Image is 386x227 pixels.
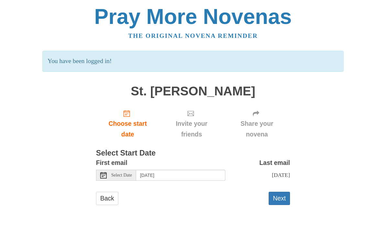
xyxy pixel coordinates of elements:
h1: St. [PERSON_NAME] [96,84,290,98]
label: First email [96,157,127,168]
button: Next [269,192,290,205]
div: Click "Next" to confirm your start date first. [224,104,290,143]
span: Select Date [111,173,132,178]
span: Invite your friends [166,118,217,140]
h3: Select Start Date [96,149,290,157]
div: Click "Next" to confirm your start date first. [159,104,224,143]
span: Share your novena [230,118,284,140]
a: Back [96,192,118,205]
a: Choose start date [96,104,159,143]
span: Choose start date [102,118,153,140]
a: Pray More Novenas [94,5,292,28]
p: You have been logged in! [42,51,343,72]
span: [DATE] [272,172,290,178]
label: Last email [259,157,290,168]
a: The original novena reminder [128,32,258,39]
